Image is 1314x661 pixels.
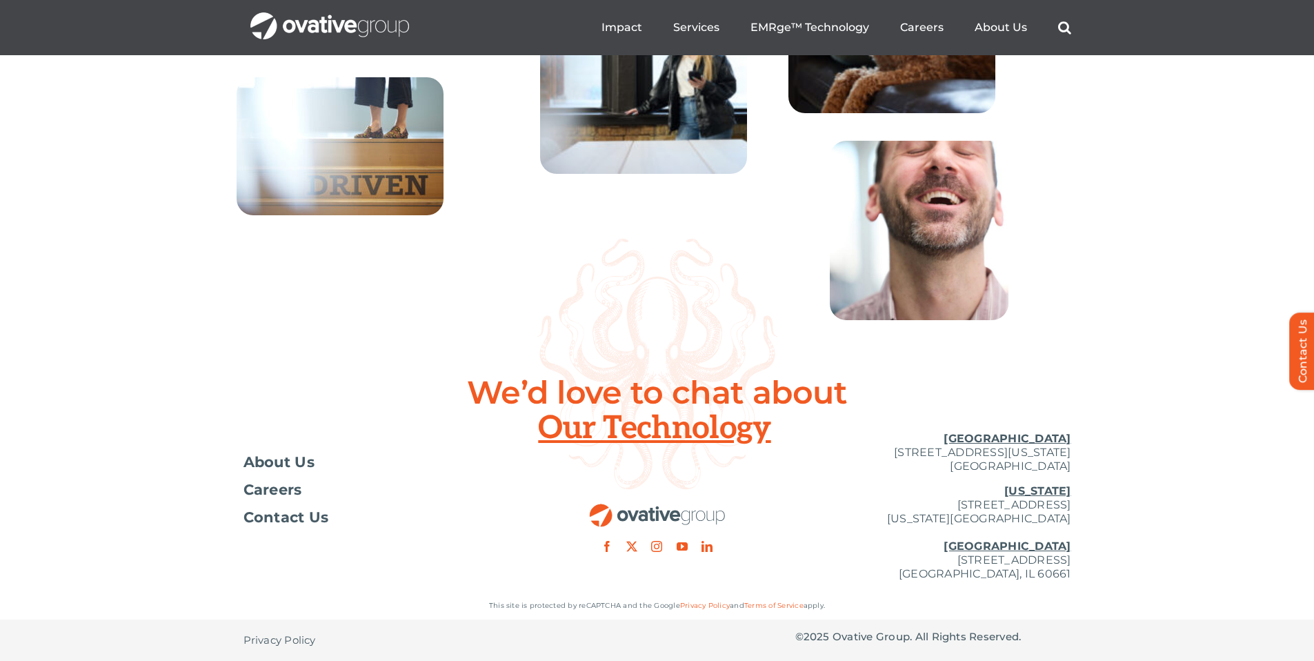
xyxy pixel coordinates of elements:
p: © Ovative Group. All Rights Reserved. [795,630,1071,644]
a: youtube [677,541,688,552]
a: facebook [601,541,613,552]
span: About Us [243,455,315,469]
img: Home – Careers 3 [237,77,444,215]
u: [US_STATE] [1004,484,1071,497]
span: Our Technology [538,411,775,446]
a: EMRge™ Technology [750,21,869,34]
nav: Menu [601,6,1071,50]
span: 2025 [804,630,830,643]
a: twitter [626,541,637,552]
p: [STREET_ADDRESS] [US_STATE][GEOGRAPHIC_DATA] [STREET_ADDRESS] [GEOGRAPHIC_DATA], IL 60661 [795,484,1071,581]
p: This site is protected by reCAPTCHA and the Google and apply. [243,599,1071,613]
nav: Footer - Privacy Policy [243,620,519,661]
img: Home – Careers 8 [830,141,1009,320]
a: Search [1058,21,1071,34]
a: instagram [651,541,662,552]
a: Privacy Policy [680,601,730,610]
a: linkedin [701,541,713,552]
span: Privacy Policy [243,633,316,647]
u: [GEOGRAPHIC_DATA] [944,432,1071,445]
a: Terms of Service [744,601,804,610]
a: Contact Us [243,511,519,524]
span: Careers [243,483,302,497]
a: Impact [601,21,642,34]
a: OG_Full_horizontal_WHT [250,11,409,24]
nav: Footer Menu [243,455,519,524]
a: Careers [243,483,519,497]
a: Careers [900,21,944,34]
p: [STREET_ADDRESS][US_STATE] [GEOGRAPHIC_DATA] [795,432,1071,473]
a: Privacy Policy [243,620,316,661]
a: About Us [243,455,519,469]
span: Contact Us [243,511,329,524]
a: Services [673,21,719,34]
a: About Us [975,21,1027,34]
a: OG_Full_horizontal_RGB [588,502,726,515]
u: [GEOGRAPHIC_DATA] [944,540,1071,553]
